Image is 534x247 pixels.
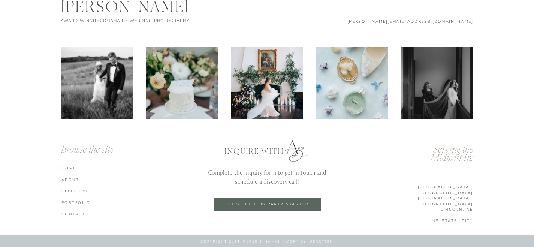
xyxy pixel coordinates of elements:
[401,47,473,119] img: The World Food Prize Hall Wedding Photos-7
[200,168,335,186] p: Complete the inquiry form to get in touch and schedule a discovery call!
[316,47,388,119] img: Anna Brace Photography - Kansas City Wedding Photographer-132
[399,195,473,201] a: [GEOGRAPHIC_DATA], [GEOGRAPHIC_DATA]
[61,47,133,119] img: Corbin + Sarah - Farewell Party-96
[61,188,135,193] a: experience
[61,200,135,205] a: portfolio
[224,146,316,155] p: Inquire with
[61,211,135,216] a: CONTACT
[220,202,315,207] a: let's get this party started
[61,18,204,24] h2: AWARD-WINNING omaha ne wedding photography
[399,218,473,223] a: [US_STATE] cITY
[61,177,135,182] a: ABOUT
[61,145,114,155] i: Browse the site
[399,184,473,189] a: [GEOGRAPHIC_DATA], [GEOGRAPHIC_DATA]
[133,239,401,244] p: COPYRIGHT 2024 [PERSON_NAME] | copy by ideaction
[343,18,473,24] p: [PERSON_NAME][EMAIL_ADDRESS][DOMAIN_NAME]
[61,165,135,171] a: HOME
[431,145,473,163] i: Serving the Midwest in:
[399,207,473,212] a: lINCOLN, ne
[231,47,303,119] img: Oakwood-2
[146,47,218,119] img: The Kentucky Castle Editorial-2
